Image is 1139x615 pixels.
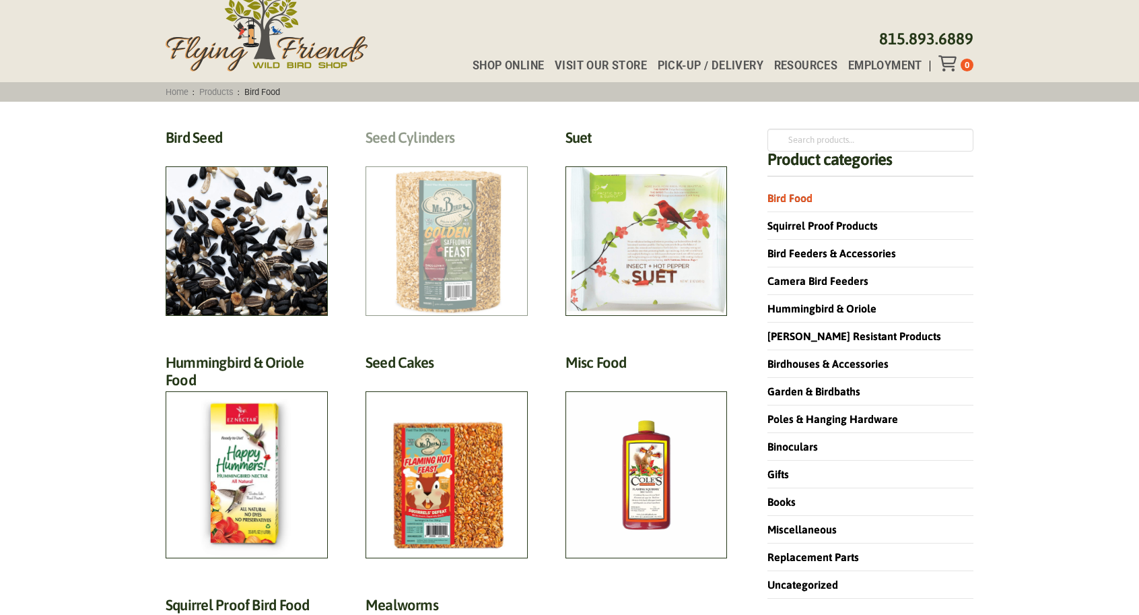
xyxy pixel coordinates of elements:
h2: Misc Food [565,354,728,379]
a: Visit product category Hummingbird & Oriole Food [166,354,328,559]
a: Visit Our Store [544,61,647,71]
a: 815.893.6889 [879,30,973,48]
a: Uncategorized [767,579,838,591]
h2: Hummingbird & Oriole Food [166,354,328,397]
a: Garden & Birdbaths [767,385,860,397]
a: Squirrel Proof Products [767,220,878,232]
div: Toggle Off Canvas Content [938,55,961,71]
a: [PERSON_NAME] Resistant Products [767,330,941,342]
a: Visit product category Seed Cakes [366,354,528,559]
a: Home [162,87,193,97]
h2: Bird Seed [166,129,328,154]
a: Bird Food [767,192,813,204]
h2: Seed Cakes [366,354,528,379]
span: Bird Food [240,87,284,97]
input: Search products… [767,129,973,152]
a: Visit product category Misc Food [565,354,728,559]
a: Visit product category Seed Cylinders [366,129,528,316]
a: Hummingbird & Oriole [767,302,876,315]
a: Employment [837,61,922,71]
a: Gifts [767,468,789,480]
a: Binoculars [767,441,818,453]
a: Replacement Parts [767,551,859,563]
a: Visit product category Bird Seed [166,129,328,316]
span: Visit Our Store [555,61,647,71]
a: Pick-up / Delivery [647,61,763,71]
a: Camera Bird Feeders [767,275,868,287]
a: Bird Feeders & Accessories [767,247,896,259]
a: Birdhouses & Accessories [767,358,889,370]
a: Poles & Hanging Hardware [767,413,898,425]
a: Miscellaneous [767,523,837,536]
span: : : [162,87,284,97]
a: Resources [763,61,837,71]
a: Books [767,496,796,508]
a: Products [195,87,238,97]
h4: Product categories [767,152,973,176]
span: 0 [965,60,969,70]
h2: Suet [565,129,728,154]
span: Pick-up / Delivery [658,61,763,71]
a: Visit product category Suet [565,129,728,316]
a: Shop Online [462,61,544,71]
span: Shop Online [473,61,544,71]
span: Employment [848,61,922,71]
h2: Seed Cylinders [366,129,528,154]
span: Resources [774,61,838,71]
